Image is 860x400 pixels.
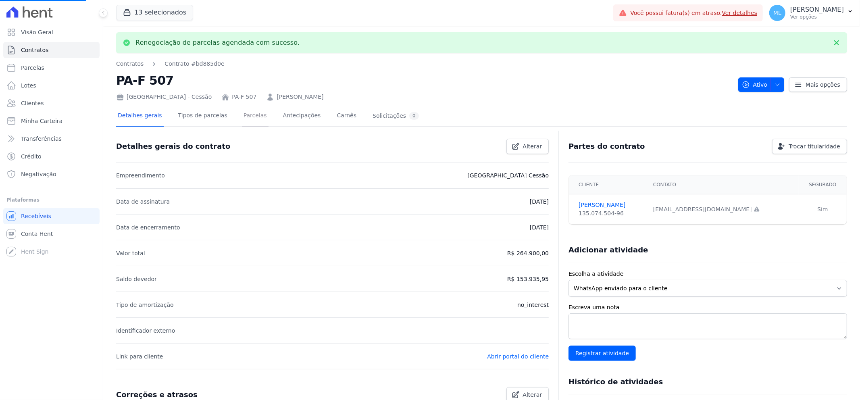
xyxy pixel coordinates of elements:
span: Recebíveis [21,212,51,220]
p: Valor total [116,248,145,258]
span: Contratos [21,46,48,54]
a: Contrato #bd885d0e [165,60,224,68]
p: R$ 264.900,00 [507,248,549,258]
a: Detalhes gerais [116,106,164,127]
p: Renegociação de parcelas agendada com sucesso. [135,39,300,47]
span: Ativo [742,77,768,92]
a: Conta Hent [3,226,100,242]
span: Conta Hent [21,230,53,238]
span: Minha Carteira [21,117,62,125]
a: Contratos [3,42,100,58]
div: Solicitações [373,112,419,120]
h3: Partes do contrato [568,142,645,151]
span: Negativação [21,170,56,178]
span: Parcelas [21,64,44,72]
span: Você possui fatura(s) em atraso. [630,9,757,17]
a: [PERSON_NAME] [277,93,323,101]
a: Contratos [116,60,144,68]
a: Parcelas [3,60,100,76]
p: [DATE] [530,223,549,232]
div: [GEOGRAPHIC_DATA] - Cessão [116,93,212,101]
span: Lotes [21,81,36,90]
input: Registrar atividade [568,346,636,361]
a: Minha Carteira [3,113,100,129]
th: Cliente [569,175,648,194]
p: [PERSON_NAME] [790,6,844,14]
a: Mais opções [789,77,847,92]
a: PA-F 507 [232,93,256,101]
div: 135.074.504-96 [579,209,643,218]
span: Visão Geral [21,28,53,36]
span: Alterar [523,391,542,399]
h3: Histórico de atividades [568,377,663,387]
a: Recebíveis [3,208,100,224]
p: Tipo de amortização [116,300,174,310]
a: Trocar titularidade [772,139,847,154]
button: ML [PERSON_NAME] Ver opções [763,2,860,24]
h3: Adicionar atividade [568,245,648,255]
a: [PERSON_NAME] [579,201,643,209]
a: Clientes [3,95,100,111]
p: Identificador externo [116,326,175,335]
p: Ver opções [790,14,844,20]
a: Carnês [335,106,358,127]
a: Tipos de parcelas [177,106,229,127]
a: Solicitações0 [371,106,421,127]
span: Crédito [21,152,42,160]
span: ML [773,10,781,16]
nav: Breadcrumb [116,60,732,68]
p: Link para cliente [116,352,163,361]
span: Transferências [21,135,62,143]
span: Mais opções [806,81,840,89]
th: Contato [648,175,799,194]
span: Alterar [523,142,542,150]
p: R$ 153.935,95 [507,274,549,284]
h3: Detalhes gerais do contrato [116,142,230,151]
td: Sim [799,194,847,225]
p: Data de assinatura [116,197,170,206]
a: Alterar [506,139,549,154]
span: Clientes [21,99,44,107]
label: Escreva uma nota [568,303,847,312]
p: Empreendimento [116,171,165,180]
a: Lotes [3,77,100,94]
span: Trocar titularidade [789,142,840,150]
a: Ver detalhes [722,10,758,16]
p: no_interest [517,300,549,310]
div: [EMAIL_ADDRESS][DOMAIN_NAME] [653,205,794,214]
p: [DATE] [530,197,549,206]
p: Data de encerramento [116,223,180,232]
nav: Breadcrumb [116,60,225,68]
p: Saldo devedor [116,274,157,284]
label: Escolha a atividade [568,270,847,278]
h2: PA-F 507 [116,71,732,90]
a: Parcelas [242,106,269,127]
a: Visão Geral [3,24,100,40]
div: Plataformas [6,195,96,205]
div: 0 [409,112,419,120]
a: Antecipações [281,106,323,127]
p: [GEOGRAPHIC_DATA] Cessão [467,171,549,180]
a: Crédito [3,148,100,165]
th: Segurado [799,175,847,194]
button: Ativo [738,77,785,92]
button: 13 selecionados [116,5,193,20]
h3: Correções e atrasos [116,390,198,400]
a: Negativação [3,166,100,182]
a: Abrir portal do cliente [487,353,549,360]
a: Transferências [3,131,100,147]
